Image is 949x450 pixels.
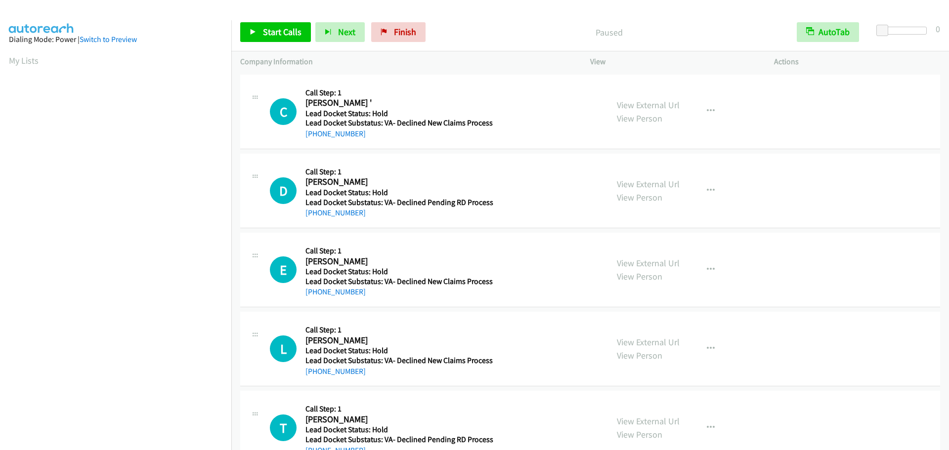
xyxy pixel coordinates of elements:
div: The call is yet to be attempted [270,414,297,441]
a: [PHONE_NUMBER] [305,208,366,217]
h2: [PERSON_NAME] [305,176,489,188]
button: AutoTab [797,22,859,42]
a: View Person [617,429,662,440]
h5: Lead Docket Status: Hold [305,188,493,198]
h5: Lead Docket Substatus: VA- Declined Pending RD Process [305,198,493,207]
h1: L [270,335,297,362]
p: Company Information [240,56,572,68]
h1: C [270,98,297,125]
h5: Lead Docket Status: Hold [305,425,493,435]
h5: Lead Docket Status: Hold [305,346,493,356]
div: The call is yet to be attempted [270,256,297,283]
span: Start Calls [263,26,302,38]
h1: E [270,256,297,283]
p: Paused [439,26,779,39]
a: [PHONE_NUMBER] [305,287,366,296]
div: Delay between calls (in seconds) [881,27,927,35]
h1: D [270,177,297,204]
div: Dialing Mode: Power | [9,34,222,45]
a: View Person [617,113,662,124]
h5: Lead Docket Substatus: VA- Declined New Claims Process [305,277,493,286]
h5: Call Step: 1 [305,167,493,177]
h2: [PERSON_NAME] [305,256,489,267]
a: Start Calls [240,22,311,42]
span: Finish [394,26,416,38]
a: View External Url [617,336,680,348]
p: View [590,56,756,68]
a: View Person [617,350,662,361]
h5: Lead Docket Status: Hold [305,267,493,277]
div: The call is yet to be attempted [270,177,297,204]
h5: Lead Docket Substatus: VA- Declined Pending RD Process [305,435,493,445]
a: [PHONE_NUMBER] [305,129,366,138]
a: View External Url [617,257,680,269]
a: View External Url [617,415,680,427]
h5: Lead Docket Substatus: VA- Declined New Claims Process [305,118,493,128]
h5: Call Step: 1 [305,88,493,98]
h5: Call Step: 1 [305,246,493,256]
a: Switch to Preview [80,35,137,44]
span: Next [338,26,355,38]
h2: [PERSON_NAME] [305,335,489,346]
a: My Lists [9,55,39,66]
p: Actions [774,56,940,68]
div: The call is yet to be attempted [270,98,297,125]
a: View Person [617,192,662,203]
a: View Person [617,271,662,282]
h2: [PERSON_NAME] [305,414,489,425]
a: View External Url [617,178,680,190]
h2: [PERSON_NAME] ' [305,97,489,109]
h5: Lead Docket Status: Hold [305,109,493,119]
a: [PHONE_NUMBER] [305,367,366,376]
div: 0 [936,22,940,36]
h5: Call Step: 1 [305,404,493,414]
h1: T [270,414,297,441]
a: Finish [371,22,426,42]
div: The call is yet to be attempted [270,335,297,362]
a: View External Url [617,99,680,111]
h5: Lead Docket Substatus: VA- Declined New Claims Process [305,356,493,366]
h5: Call Step: 1 [305,325,493,335]
button: Next [315,22,365,42]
